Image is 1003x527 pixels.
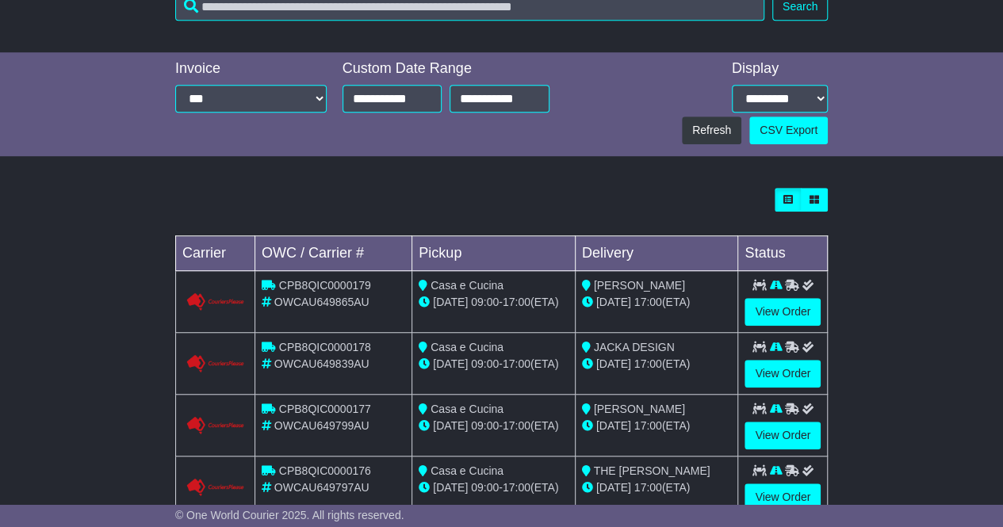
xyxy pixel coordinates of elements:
[431,403,503,415] span: Casa e Cucina
[596,296,631,308] span: [DATE]
[419,294,568,311] div: - (ETA)
[433,481,468,494] span: [DATE]
[279,279,371,292] span: CPB8QIC0000179
[412,236,576,271] td: Pickup
[582,418,732,434] div: (ETA)
[274,296,369,308] span: OWCAU649865AU
[255,236,412,271] td: OWC / Carrier #
[186,416,245,435] img: GetCarrierServiceLogo
[596,481,631,494] span: [DATE]
[745,360,821,388] a: View Order
[594,403,685,415] span: [PERSON_NAME]
[503,481,530,494] span: 17:00
[186,478,245,497] img: GetCarrierServiceLogo
[431,341,503,353] span: Casa e Cucina
[419,418,568,434] div: - (ETA)
[274,357,369,370] span: OWCAU649839AU
[419,356,568,372] div: - (ETA)
[594,341,675,353] span: JACKA DESIGN
[175,509,404,521] span: © One World Courier 2025. All rights reserved.
[175,60,327,78] div: Invoice
[745,483,821,511] a: View Order
[279,464,371,477] span: CPB8QIC0000176
[634,419,662,432] span: 17:00
[732,60,828,78] div: Display
[596,419,631,432] span: [DATE]
[186,354,245,373] img: GetCarrierServiceLogo
[503,419,530,432] span: 17:00
[433,296,468,308] span: [DATE]
[471,481,499,494] span: 09:00
[582,294,732,311] div: (ETA)
[503,357,530,370] span: 17:00
[593,464,710,477] span: THE [PERSON_NAME]
[503,296,530,308] span: 17:00
[279,403,371,415] span: CPB8QIC0000177
[471,357,499,370] span: 09:00
[596,357,631,370] span: [DATE]
[575,236,738,271] td: Delivery
[433,419,468,432] span: [DATE]
[186,292,245,311] img: GetCarrierServiceLogo
[279,341,371,353] span: CPB8QIC0000178
[419,479,568,496] div: - (ETA)
[634,481,662,494] span: 17:00
[582,356,732,372] div: (ETA)
[749,116,828,144] a: CSV Export
[471,296,499,308] span: 09:00
[431,279,503,292] span: Casa e Cucina
[471,419,499,432] span: 09:00
[738,236,828,271] td: Status
[274,481,369,494] span: OWCAU649797AU
[274,419,369,432] span: OWCAU649799AU
[745,298,821,326] a: View Order
[634,296,662,308] span: 17:00
[431,464,503,477] span: Casa e Cucina
[682,116,741,144] button: Refresh
[433,357,468,370] span: [DATE]
[745,422,821,449] a: View Order
[594,279,685,292] span: [PERSON_NAME]
[634,357,662,370] span: 17:00
[175,236,255,271] td: Carrier
[582,479,732,496] div: (ETA)
[343,60,549,78] div: Custom Date Range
